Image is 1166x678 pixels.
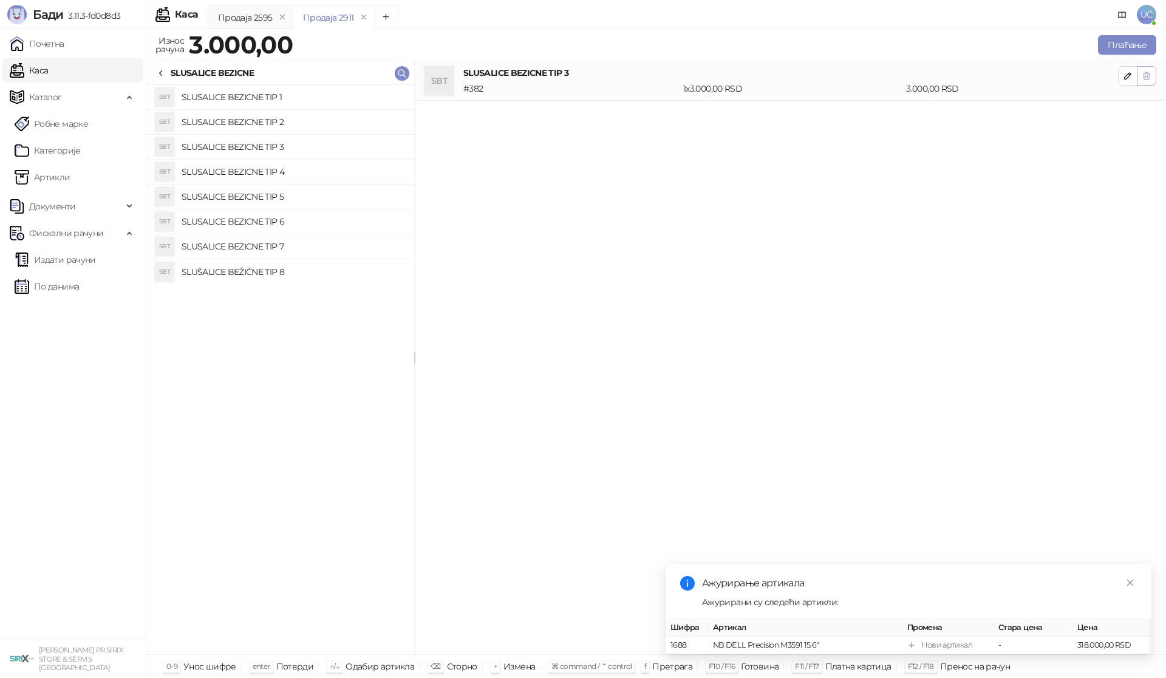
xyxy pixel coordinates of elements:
td: NB DELL Precision M3591 15.6" [708,637,902,654]
div: SBT [155,237,174,256]
div: Ажурирани су следећи артикли: [702,595,1137,609]
a: Close [1123,576,1137,589]
div: Одабир артикла [346,659,414,674]
span: close [1126,578,1134,587]
h4: SLUSALICE BEZICNE TIP 6 [182,212,404,231]
span: 3.11.3-fd0d8d3 [63,10,120,21]
div: grid [146,85,414,654]
h4: SLUSALICE BEZICNE TIP 3 [463,66,1118,80]
span: + [494,662,497,671]
th: Промена [902,619,994,637]
h4: SLUSALICE BEZICNE TIP 1 [182,87,404,107]
img: 64x64-companyLogo-cb9a1907-c9b0-4601-bb5e-5084e694c383.png [10,646,34,671]
div: Потврди [276,659,314,674]
span: UĆ [1137,5,1156,24]
a: Издати рачуни [15,248,96,272]
td: 318.000,00 RSD [1072,637,1151,654]
span: F11 / F17 [795,662,819,671]
span: Документи [29,194,75,219]
div: Сторно [447,659,477,674]
td: - [994,637,1072,654]
div: Готовина [741,659,779,674]
th: Шифра [666,619,708,637]
th: Стара цена [994,619,1072,637]
div: Нови артикал [921,639,972,651]
div: SBT [155,162,174,181]
strong: 3.000,00 [189,30,293,59]
img: Logo [7,5,27,24]
span: ⌘ command / ⌃ control [551,662,632,671]
span: F10 / F16 [709,662,735,671]
a: ArtikliАртикли [15,165,70,189]
a: По данима [15,274,79,299]
a: Почетна [10,32,64,56]
div: SBT [155,212,174,231]
div: SBT [155,137,174,157]
div: SBT [424,66,454,95]
div: 1 x 3.000,00 RSD [681,82,904,95]
button: remove [274,12,290,22]
a: Документација [1113,5,1132,24]
h4: SLUSALICE BEZICNE TIP 7 [182,237,404,256]
a: Робне марке [15,112,88,136]
div: Износ рачуна [153,33,186,57]
small: [PERSON_NAME] PR SIRIX STORE & SERVIS [GEOGRAPHIC_DATA] [39,646,123,672]
div: Продаја 2911 [303,11,353,24]
button: remove [356,12,372,22]
span: 0-9 [166,662,177,671]
span: Бади [33,7,63,22]
div: SBT [155,262,174,282]
div: Каса [175,10,198,19]
h4: SLUSALICE BEZICNE TIP 2 [182,112,404,132]
div: SBT [155,87,174,107]
div: Претрага [652,659,692,674]
button: Add tab [374,5,398,29]
div: # 382 [461,82,681,95]
h4: SLUSALICE BEZICNE TIP 4 [182,162,404,181]
td: 1688 [666,637,708,654]
div: SLUSALICE BEZICNE [171,66,254,80]
th: Цена [1072,619,1151,637]
th: Артикал [708,619,902,637]
div: Платна картица [825,659,892,674]
span: ↑/↓ [330,662,339,671]
button: Плаћање [1098,35,1156,55]
h4: SLUŠALICE BEŽIČNE TIP 8 [182,262,404,282]
div: Унос шифре [183,659,236,674]
span: Фискални рачуни [29,221,103,245]
h4: SLUSALICE BEZICNE TIP 3 [182,137,404,157]
span: f [644,662,646,671]
div: Продаја 2595 [218,11,272,24]
span: enter [253,662,270,671]
a: Категорије [15,138,81,163]
div: SBT [155,187,174,206]
div: Измена [503,659,535,674]
span: F12 / F18 [908,662,934,671]
h4: SLUSALICE BEZICNE TIP 5 [182,187,404,206]
span: Каталог [29,85,62,109]
div: Ажурирање артикала [702,576,1137,591]
div: SBT [155,112,174,132]
div: Пренос на рачун [940,659,1010,674]
div: 3.000,00 RSD [904,82,1120,95]
span: ⌫ [431,662,440,671]
span: info-circle [680,576,695,591]
a: Каса [10,58,48,83]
